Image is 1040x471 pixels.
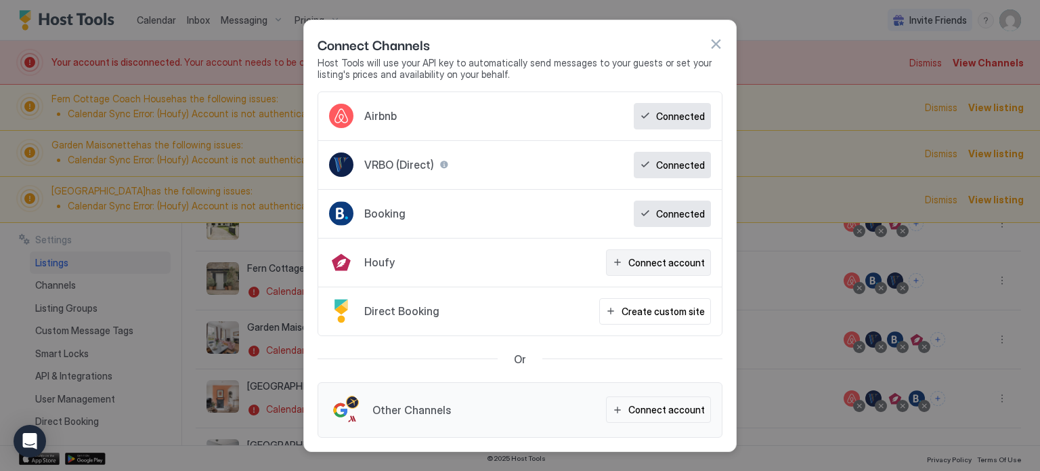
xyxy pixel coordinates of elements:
button: Connect account [606,396,711,423]
button: Connected [634,152,711,178]
span: Direct Booking [364,304,439,318]
div: Connected [656,109,705,123]
div: Open Intercom Messenger [14,425,46,457]
span: Connect Channels [318,34,430,54]
button: Connect account [606,249,711,276]
span: Or [514,352,526,366]
div: Connect account [628,403,705,417]
span: Other Channels [372,403,451,417]
div: Connect account [628,255,705,270]
span: Booking [364,207,406,220]
span: Airbnb [364,109,397,123]
button: Connected [634,103,711,129]
span: Host Tools will use your API key to automatically send messages to your guests or set your listin... [318,57,722,81]
div: Connected [656,207,705,221]
span: VRBO (Direct) [364,158,434,171]
div: Create custom site [622,304,705,319]
button: Connected [634,201,711,227]
div: Connected [656,158,705,172]
button: Create custom site [599,298,711,325]
span: Houfy [364,255,395,269]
